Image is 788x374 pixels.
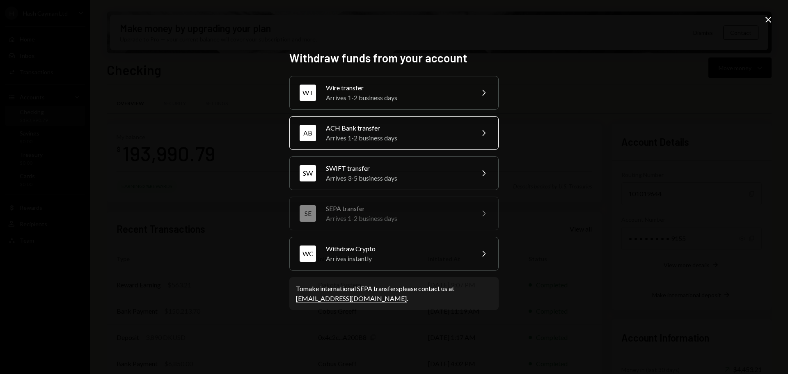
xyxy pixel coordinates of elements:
button: SWSWIFT transferArrives 3-5 business days [289,156,499,190]
button: ABACH Bank transferArrives 1-2 business days [289,116,499,150]
div: To make international SEPA transfers please contact us at . [296,284,492,303]
div: WT [300,85,316,101]
a: [EMAIL_ADDRESS][DOMAIN_NAME] [296,294,407,303]
div: ACH Bank transfer [326,123,469,133]
div: AB [300,125,316,141]
h2: Withdraw funds from your account [289,50,499,66]
div: SEPA transfer [326,204,469,213]
div: Arrives instantly [326,254,469,264]
div: Arrives 1-2 business days [326,93,469,103]
button: WCWithdraw CryptoArrives instantly [289,237,499,271]
div: Arrives 1-2 business days [326,133,469,143]
div: WC [300,246,316,262]
button: WTWire transferArrives 1-2 business days [289,76,499,110]
div: Arrives 3-5 business days [326,173,469,183]
div: Withdraw Crypto [326,244,469,254]
div: Wire transfer [326,83,469,93]
div: SE [300,205,316,222]
div: SW [300,165,316,181]
button: SESEPA transferArrives 1-2 business days [289,197,499,230]
div: Arrives 1-2 business days [326,213,469,223]
div: SWIFT transfer [326,163,469,173]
